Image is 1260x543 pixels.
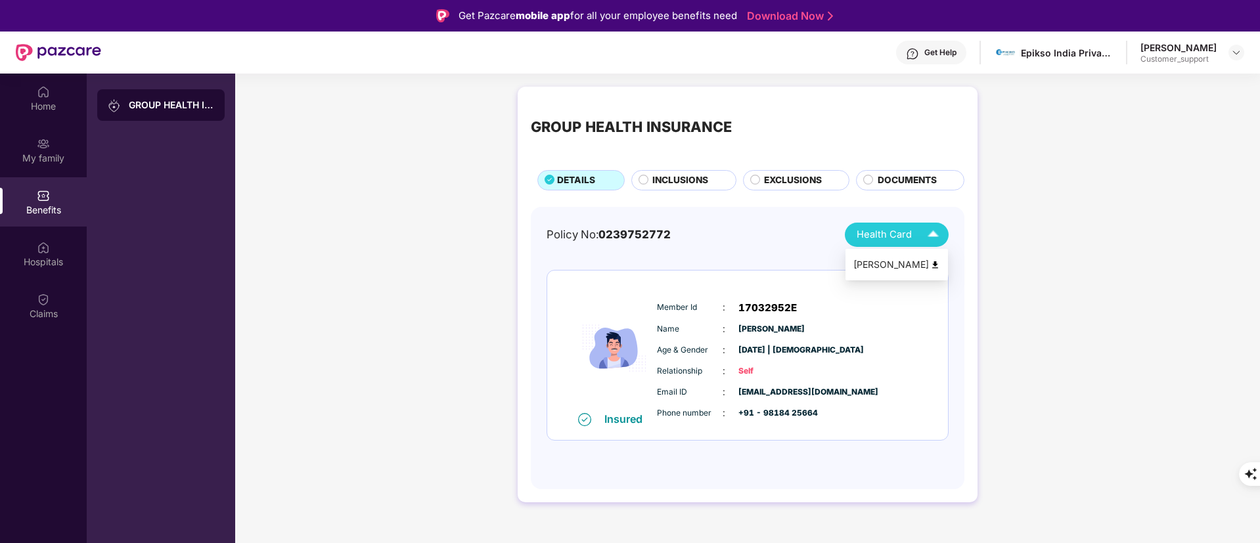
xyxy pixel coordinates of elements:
img: Logo [436,9,449,22]
span: [DATE] | [DEMOGRAPHIC_DATA] [738,344,804,357]
span: Name [657,323,723,336]
span: Relationship [657,365,723,378]
img: svg+xml;base64,PHN2ZyB4bWxucz0iaHR0cDovL3d3dy53My5vcmcvMjAwMC9zdmciIHdpZHRoPSIxNiIgaGVpZ2h0PSIxNi... [578,413,591,426]
span: INCLUSIONS [652,173,708,188]
span: [EMAIL_ADDRESS][DOMAIN_NAME] [738,386,804,399]
img: svg+xml;base64,PHN2ZyBpZD0iSG9tZSIgeG1sbnM9Imh0dHA6Ly93d3cudzMub3JnLzIwMDAvc3ZnIiB3aWR0aD0iMjAiIG... [37,85,50,98]
div: GROUP HEALTH INSURANCE [129,98,214,112]
img: Stroke [828,9,833,23]
span: 17032952E [738,300,797,316]
button: Health Card [845,223,949,247]
img: svg+xml;base64,PHN2ZyB3aWR0aD0iMjAiIGhlaWdodD0iMjAiIHZpZXdCb3g9IjAgMCAyMCAyMCIgZmlsbD0ibm9uZSIgeG... [108,99,121,112]
span: Age & Gender [657,344,723,357]
strong: mobile app [516,9,570,22]
div: Get Pazcare for all your employee benefits need [459,8,737,24]
img: download.jpg [996,43,1015,62]
img: icon [575,284,654,412]
span: : [723,406,725,420]
a: Download Now [747,9,829,23]
div: Policy No: [547,226,671,243]
div: Epikso India Private Limited [1021,47,1113,59]
div: Get Help [924,47,956,58]
span: [PERSON_NAME] [738,323,804,336]
span: : [723,343,725,357]
div: Insured [604,412,650,425]
span: Phone number [657,407,723,420]
span: : [723,385,725,399]
img: svg+xml;base64,PHN2ZyB3aWR0aD0iMjAiIGhlaWdodD0iMjAiIHZpZXdCb3g9IjAgMCAyMCAyMCIgZmlsbD0ibm9uZSIgeG... [37,137,50,150]
span: Email ID [657,386,723,399]
span: Self [738,365,804,378]
img: svg+xml;base64,PHN2ZyBpZD0iQ2xhaW0iIHhtbG5zPSJodHRwOi8vd3d3LnczLm9yZy8yMDAwL3N2ZyIgd2lkdGg9IjIwIi... [37,293,50,306]
div: [PERSON_NAME] [853,257,940,272]
img: svg+xml;base64,PHN2ZyBpZD0iRHJvcGRvd24tMzJ4MzIiIHhtbG5zPSJodHRwOi8vd3d3LnczLm9yZy8yMDAwL3N2ZyIgd2... [1231,47,1242,58]
span: : [723,364,725,378]
span: : [723,300,725,315]
span: +91 - 98184 25664 [738,407,804,420]
span: Member Id [657,301,723,314]
img: svg+xml;base64,PHN2ZyBpZD0iSG9zcGl0YWxzIiB4bWxucz0iaHR0cDovL3d3dy53My5vcmcvMjAwMC9zdmciIHdpZHRoPS... [37,241,50,254]
span: Health Card [857,227,912,242]
img: svg+xml;base64,PHN2ZyBpZD0iSGVscC0zMngzMiIgeG1sbnM9Imh0dHA6Ly93d3cudzMub3JnLzIwMDAvc3ZnIiB3aWR0aD... [906,47,919,60]
span: 0239752772 [598,228,671,241]
img: Icuh8uwCUCF+XjCZyLQsAKiDCM9HiE6CMYmKQaPGkZKaA32CAAACiQcFBJY0IsAAAAASUVORK5CYII= [922,223,945,246]
div: GROUP HEALTH INSURANCE [531,116,732,138]
span: : [723,322,725,336]
div: [PERSON_NAME] [1140,41,1217,54]
div: Customer_support [1140,54,1217,64]
span: DETAILS [557,173,595,188]
img: svg+xml;base64,PHN2ZyBpZD0iQmVuZWZpdHMiIHhtbG5zPSJodHRwOi8vd3d3LnczLm9yZy8yMDAwL3N2ZyIgd2lkdGg9Ij... [37,189,50,202]
span: DOCUMENTS [878,173,937,188]
img: New Pazcare Logo [16,44,101,61]
span: EXCLUSIONS [764,173,822,188]
img: svg+xml;base64,PHN2ZyB4bWxucz0iaHR0cDovL3d3dy53My5vcmcvMjAwMC9zdmciIHdpZHRoPSI0OCIgaGVpZ2h0PSI0OC... [930,260,940,270]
